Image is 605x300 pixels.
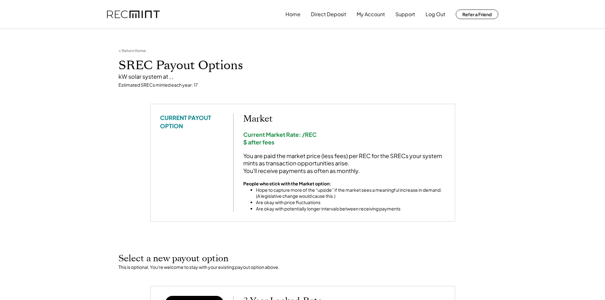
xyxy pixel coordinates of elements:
h2: Select a new payout option [118,253,487,264]
strong: People who stick with the Market option: [243,181,331,186]
button: Refer a Friend [456,10,498,19]
div: You are paid the market price (less fees) per REC for the SRECs your system mints as transaction ... [243,152,445,174]
img: recmint-logotype%403x.png [107,10,160,18]
div: Estimated SRECs minted each year: 17 [118,82,487,88]
button: Home [286,8,300,21]
h1: SREC Payout Options [118,58,487,73]
div: kW solar system at , , [118,73,487,80]
button: Log Out [426,8,445,21]
div: Current Market Rate: /REC $ after fees [243,131,445,146]
li: Are okay with potentially longer intervals between receiving payments [256,206,445,212]
button: My Account [357,8,385,21]
div: This is optional. You're welcome to stay with your existing payout option above. [118,264,487,270]
button: Support [395,8,415,21]
h2: Market [243,114,445,124]
button: Direct Deposit [311,8,346,21]
li: Hope to capture more of the “upside” if the market sees a meaningful increase in demand. (A legis... [256,187,445,199]
div: CURRENT PAYOUT OPTION [160,114,224,130]
li: Are okay with price fluctuations [256,199,445,206]
div: < Return Home [118,48,146,53]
